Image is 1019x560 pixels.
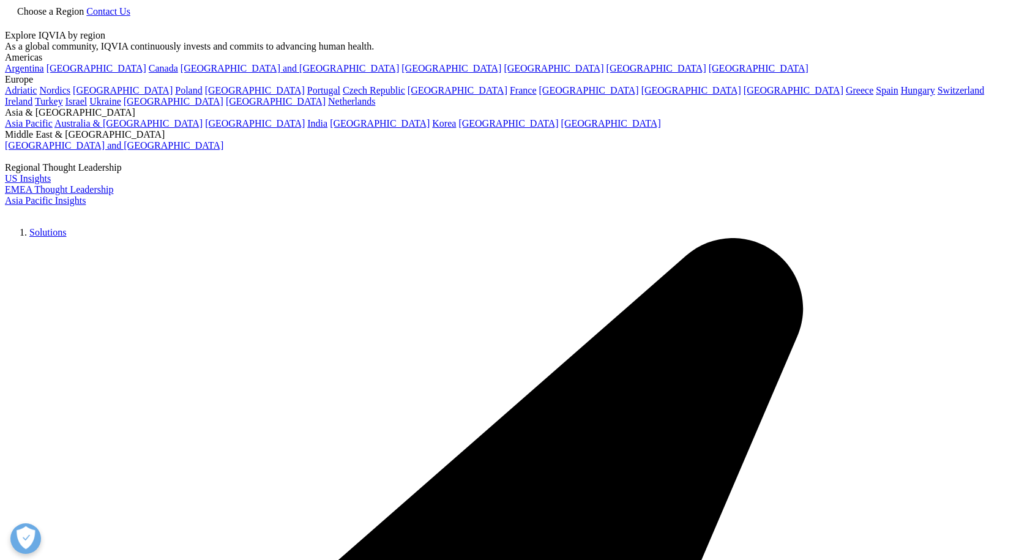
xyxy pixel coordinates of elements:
a: [GEOGRAPHIC_DATA] [47,63,146,73]
a: Poland [175,85,202,95]
a: Argentina [5,63,44,73]
a: [GEOGRAPHIC_DATA] [607,63,706,73]
a: Portugal [307,85,340,95]
a: [GEOGRAPHIC_DATA] [744,85,843,95]
a: [GEOGRAPHIC_DATA] and [GEOGRAPHIC_DATA] [5,140,223,151]
a: US Insights [5,173,51,184]
a: Ukraine [89,96,121,106]
a: Czech Republic [343,85,405,95]
div: Americas [5,52,1014,63]
a: Israel [65,96,88,106]
a: [GEOGRAPHIC_DATA] [205,118,305,129]
a: Australia & [GEOGRAPHIC_DATA] [54,118,203,129]
div: Europe [5,74,1014,85]
a: [GEOGRAPHIC_DATA] [330,118,430,129]
a: [GEOGRAPHIC_DATA] [73,85,173,95]
a: Contact Us [86,6,130,17]
a: [GEOGRAPHIC_DATA] [408,85,507,95]
a: Spain [876,85,898,95]
a: France [510,85,537,95]
a: Solutions [29,227,66,237]
div: Middle East & [GEOGRAPHIC_DATA] [5,129,1014,140]
a: [GEOGRAPHIC_DATA] [124,96,223,106]
button: 優先設定センターを開く [10,523,41,554]
a: Korea [432,118,456,129]
a: [GEOGRAPHIC_DATA] and [GEOGRAPHIC_DATA] [181,63,399,73]
a: Greece [846,85,873,95]
a: Asia Pacific [5,118,53,129]
a: India [307,118,327,129]
a: [GEOGRAPHIC_DATA] [539,85,639,95]
a: Netherlands [328,96,375,106]
a: EMEA Thought Leadership [5,184,113,195]
div: Explore IQVIA by region [5,30,1014,41]
div: As a global community, IQVIA continuously invests and commits to advancing human health. [5,41,1014,52]
a: [GEOGRAPHIC_DATA] [504,63,603,73]
div: Regional Thought Leadership [5,162,1014,173]
a: Canada [149,63,178,73]
a: [GEOGRAPHIC_DATA] [226,96,326,106]
a: Asia Pacific Insights [5,195,86,206]
div: Asia & [GEOGRAPHIC_DATA] [5,107,1014,118]
a: [GEOGRAPHIC_DATA] [709,63,808,73]
span: Choose a Region [17,6,84,17]
a: Hungary [901,85,935,95]
a: [GEOGRAPHIC_DATA] [561,118,661,129]
a: Turkey [35,96,63,106]
a: Adriatic [5,85,37,95]
a: [GEOGRAPHIC_DATA] [205,85,305,95]
a: Switzerland [938,85,984,95]
a: Nordics [39,85,70,95]
a: [GEOGRAPHIC_DATA] [458,118,558,129]
a: [GEOGRAPHIC_DATA] [401,63,501,73]
a: Ireland [5,96,32,106]
a: [GEOGRAPHIC_DATA] [641,85,741,95]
